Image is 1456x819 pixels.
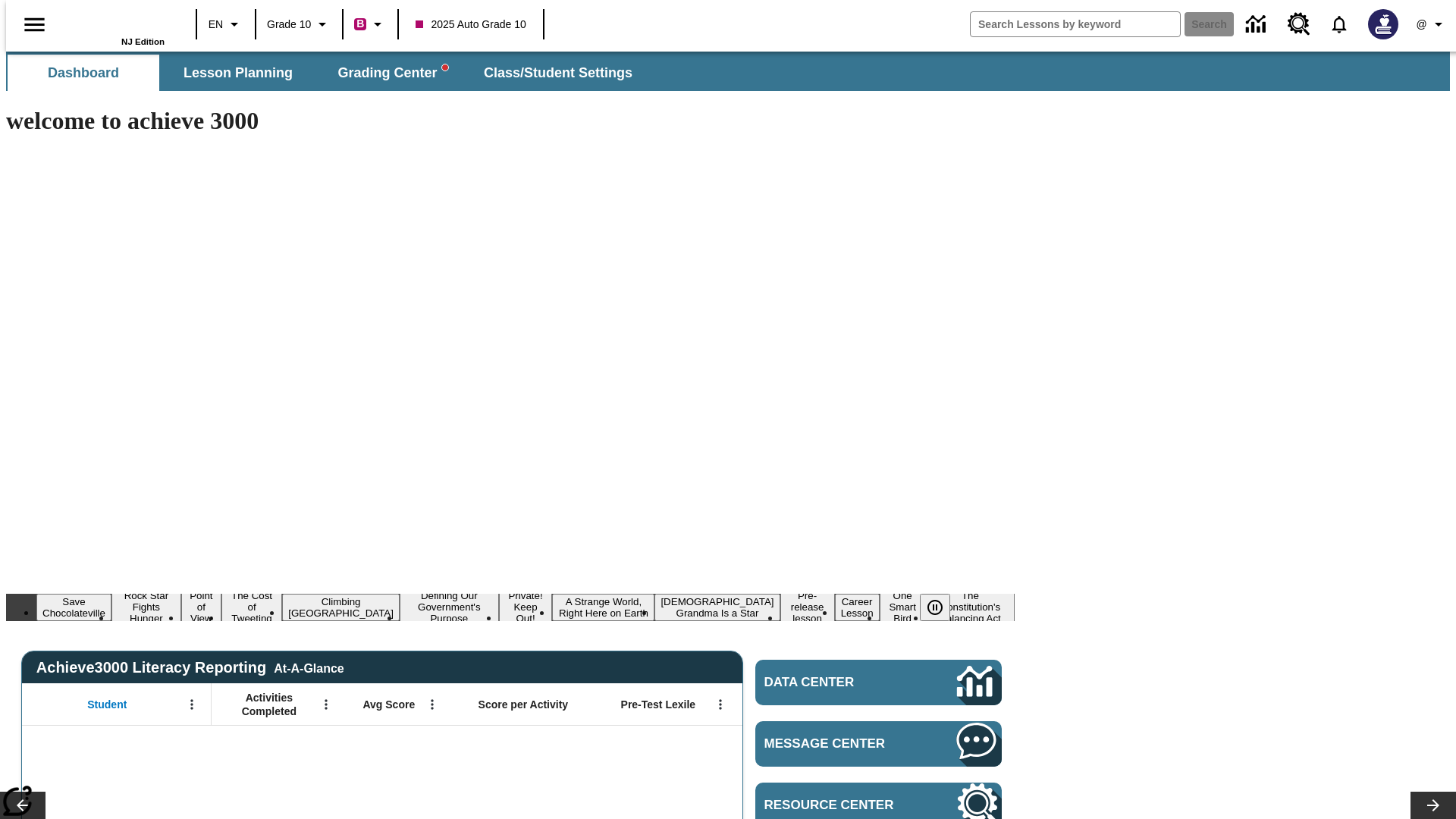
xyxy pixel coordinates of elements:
[315,693,337,716] button: Open Menu
[12,2,57,47] button: Open side menu
[1416,17,1426,33] span: @
[621,698,696,711] span: Pre-Test Lexile
[1410,792,1456,819] button: Lesson carousel, Next
[121,37,165,46] span: NJ Edition
[709,693,732,716] button: Open Menu
[48,64,119,82] span: Dashboard
[36,659,344,676] span: Achieve3000 Literacy Reporting
[499,588,553,626] button: Slide 7 Private! Keep Out!
[1368,9,1398,39] img: Avatar
[180,693,203,716] button: Open Menu
[184,64,293,82] span: Lesson Planning
[1319,5,1359,44] a: Notifications
[484,64,632,82] span: Class/Student Settings
[181,588,221,626] button: Slide 3 Point of View
[926,588,1015,626] button: Slide 13 The Constitution's Balancing Act
[66,5,165,46] div: Home
[416,17,526,33] span: 2025 Auto Grade 10
[6,107,1015,135] h1: welcome to achieve 3000
[337,64,447,82] span: Grading Center
[654,594,780,621] button: Slide 9 South Korean Grandma Is a Star
[348,11,393,38] button: Boost Class color is violet red. Change class color
[472,55,645,91] button: Class/Student Settings
[1359,5,1407,44] button: Select a new avatar
[66,7,165,37] a: Home
[764,675,906,690] span: Data Center
[755,721,1002,767] a: Message Center
[920,594,965,621] div: Pause
[6,52,1450,91] div: SubNavbar
[317,55,469,91] button: Grading Center
[400,588,499,626] button: Slide 6 Defining Our Government's Purpose
[356,14,364,33] span: B
[764,798,912,813] span: Resource Center
[221,588,282,626] button: Slide 4 The Cost of Tweeting
[219,691,319,718] span: Activities Completed
[442,64,448,71] svg: writing assistant alert
[755,660,1002,705] a: Data Center
[267,17,311,33] span: Grade 10
[87,698,127,711] span: Student
[6,55,646,91] div: SubNavbar
[111,588,181,626] button: Slide 2 Rock Star Fights Hunger
[971,12,1180,36] input: search field
[1279,4,1319,45] a: Resource Center, Will open in new tab
[764,736,912,752] span: Message Center
[479,698,569,711] span: Score per Activity
[421,693,444,716] button: Open Menu
[780,588,835,626] button: Slide 10 Pre-release lesson
[8,55,159,91] button: Dashboard
[552,594,654,621] button: Slide 8 A Strange World, Right Here on Earth
[202,11,250,38] button: Language: EN, Select a language
[274,659,344,676] div: At-A-Glance
[261,11,337,38] button: Grade: Grade 10, Select a grade
[880,588,926,626] button: Slide 12 One Smart Bird
[282,594,400,621] button: Slide 5 Climbing Mount Tai
[1237,4,1279,45] a: Data Center
[362,698,415,711] span: Avg Score
[36,594,111,621] button: Slide 1 Save Chocolateville
[1407,11,1456,38] button: Profile/Settings
[920,594,950,621] button: Pause
[835,594,880,621] button: Slide 11 Career Lesson
[209,17,223,33] span: EN
[162,55,314,91] button: Lesson Planning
